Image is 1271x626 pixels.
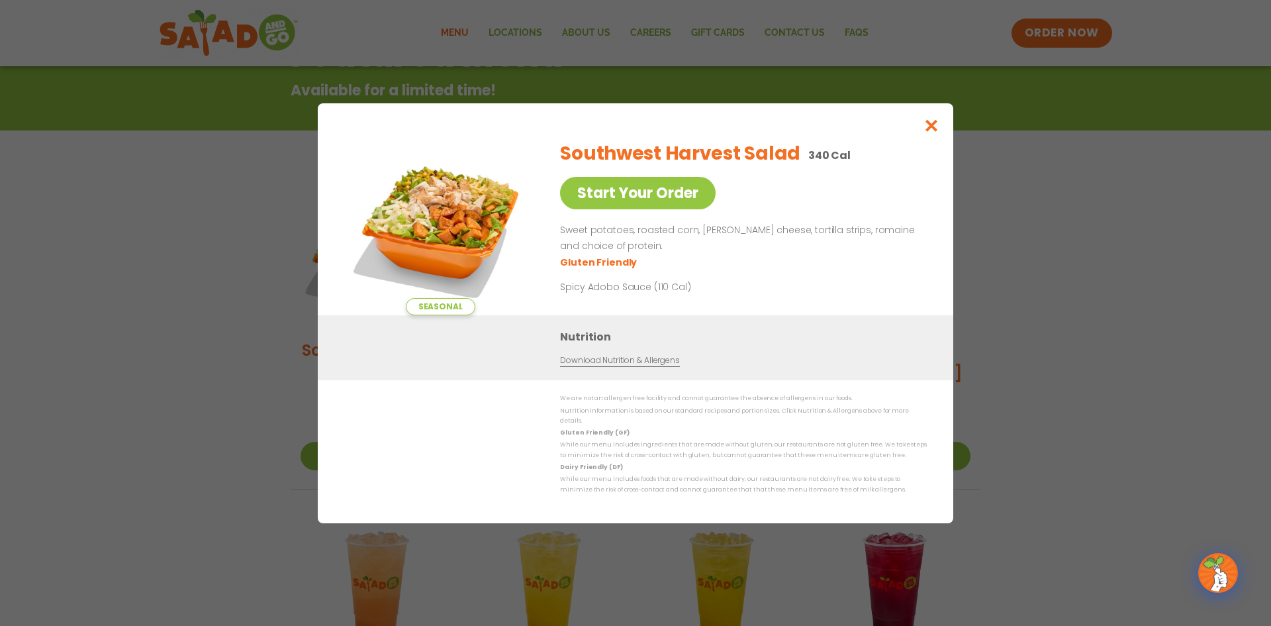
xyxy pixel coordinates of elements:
[560,255,639,269] li: Gluten Friendly
[348,130,533,315] img: Featured product photo for Southwest Harvest Salad
[560,280,805,293] p: Spicy Adobo Sauce (110 Cal)
[406,298,475,315] span: Seasonal
[560,440,927,460] p: While our menu includes ingredients that are made without gluten, our restaurants are not gluten ...
[560,405,927,426] p: Nutrition information is based on our standard recipes and portion sizes. Click Nutrition & Aller...
[560,393,927,403] p: We are not an allergen free facility and cannot guarantee the absence of allergens in our foods.
[560,329,933,345] h3: Nutrition
[1200,554,1237,592] img: wpChatIcon
[560,474,927,495] p: While our menu includes foods that are made without dairy, our restaurants are not dairy free. We...
[910,103,953,148] button: Close modal
[560,354,679,367] a: Download Nutrition & Allergens
[560,223,921,254] p: Sweet potatoes, roasted corn, [PERSON_NAME] cheese, tortilla strips, romaine and choice of protein.
[560,429,629,437] strong: Gluten Friendly (GF)
[560,140,800,168] h2: Southwest Harvest Salad
[560,177,716,209] a: Start Your Order
[560,463,622,471] strong: Dairy Friendly (DF)
[808,147,851,164] p: 340 Cal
